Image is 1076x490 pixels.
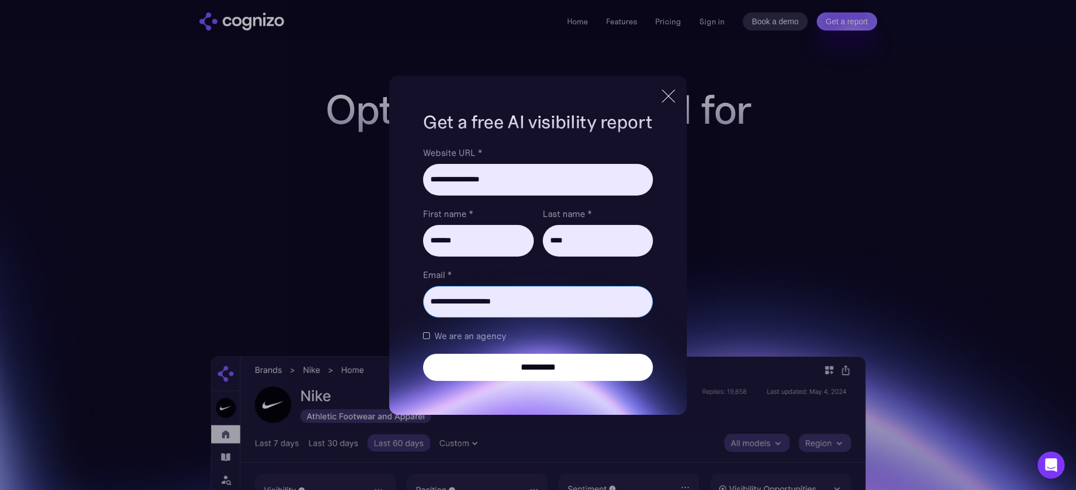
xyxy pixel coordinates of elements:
[423,146,652,159] label: Website URL *
[423,268,652,281] label: Email *
[543,207,653,220] label: Last name *
[1038,452,1065,479] div: Open Intercom Messenger
[423,207,533,220] label: First name *
[423,110,652,135] h1: Get a free AI visibility report
[434,329,506,342] span: We are an agency
[423,146,652,381] form: Brand Report Form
